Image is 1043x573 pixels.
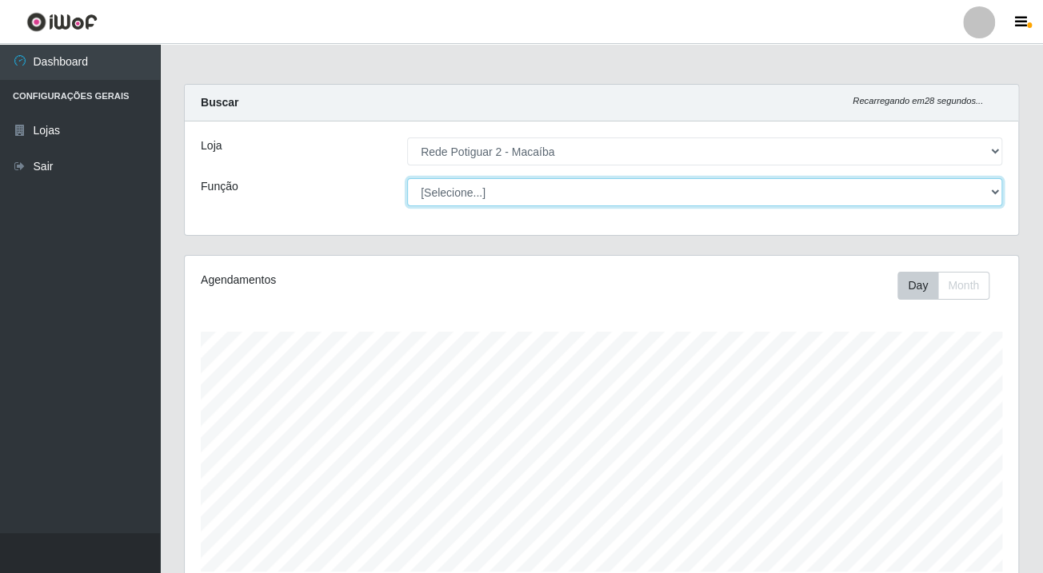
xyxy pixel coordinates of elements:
[937,272,989,300] button: Month
[897,272,1002,300] div: Toolbar with button groups
[897,272,989,300] div: First group
[897,272,938,300] button: Day
[201,272,521,288] div: Agendamentos
[201,96,238,109] strong: Buscar
[26,12,98,32] img: CoreUI Logo
[201,178,238,195] label: Função
[201,137,222,154] label: Loja
[853,96,983,105] i: Recarregando em 28 segundos...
